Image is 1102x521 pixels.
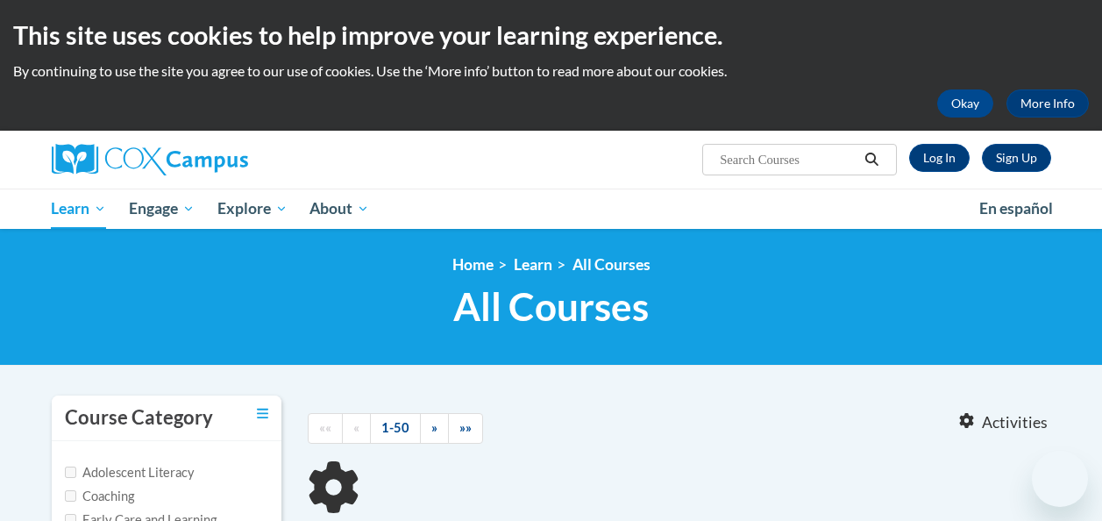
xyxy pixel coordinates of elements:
span: « [353,420,359,435]
a: En español [968,190,1064,227]
a: Learn [514,255,552,274]
a: Next [420,413,449,444]
a: Explore [206,189,299,229]
a: All Courses [572,255,651,274]
a: Previous [342,413,371,444]
a: 1-50 [370,413,421,444]
button: Search [858,149,885,170]
h3: Course Category [65,404,213,432]
span: » [431,420,437,435]
a: Cox Campus [52,144,367,175]
span: Engage [129,198,195,219]
a: Learn [40,189,118,229]
a: End [448,413,483,444]
a: More Info [1006,89,1089,118]
img: Cox Campus [52,144,248,175]
a: Register [982,144,1051,172]
a: Begining [308,413,343,444]
a: Toggle collapse [257,404,268,424]
span: About [309,198,369,219]
span: «« [319,420,331,435]
iframe: Button to launch messaging window [1032,451,1088,507]
input: Search Courses [718,149,858,170]
span: All Courses [453,283,649,330]
span: Learn [51,198,106,219]
a: Home [452,255,494,274]
label: Coaching [65,487,134,506]
label: Adolescent Literacy [65,463,195,482]
a: Engage [117,189,206,229]
input: Checkbox for Options [65,467,76,478]
a: About [298,189,380,229]
p: By continuing to use the site you agree to our use of cookies. Use the ‘More info’ button to read... [13,61,1089,81]
span: Explore [217,198,288,219]
span: En español [979,199,1053,218]
a: Log In [909,144,970,172]
span: »» [459,420,472,435]
input: Checkbox for Options [65,490,76,502]
button: Okay [937,89,993,118]
div: Main menu [39,189,1064,229]
h2: This site uses cookies to help improve your learning experience. [13,18,1089,53]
